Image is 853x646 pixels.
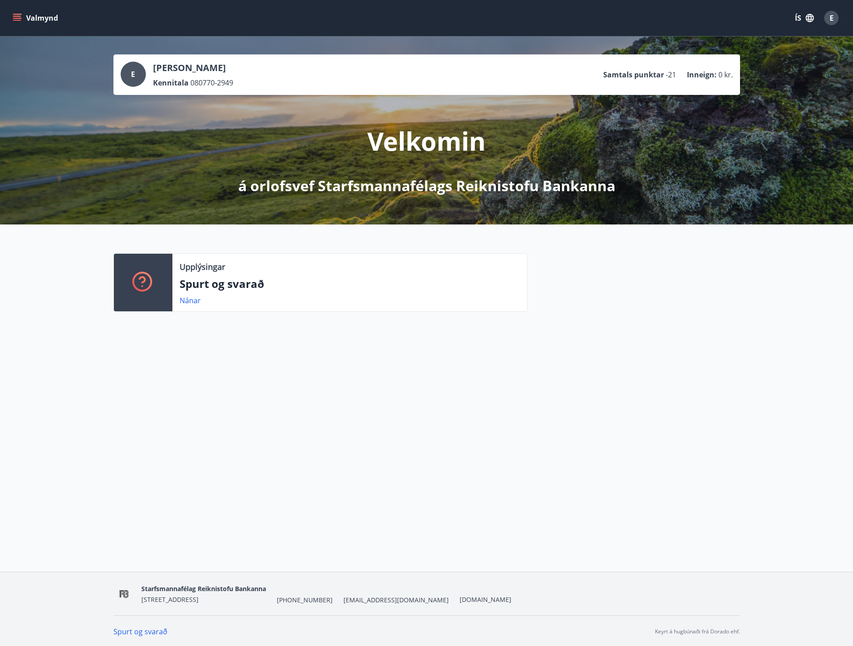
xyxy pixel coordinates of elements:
button: E [821,7,842,29]
p: Kennitala [153,78,189,88]
p: Inneign : [687,70,717,80]
p: [PERSON_NAME] [153,62,233,74]
span: 080770-2949 [190,78,233,88]
span: [PHONE_NUMBER] [277,596,333,605]
p: á orlofsvef Starfsmannafélags Reiknistofu Bankanna [238,176,615,196]
span: [EMAIL_ADDRESS][DOMAIN_NAME] [343,596,449,605]
span: E [830,13,834,23]
p: Spurt og svarað [180,276,520,292]
p: Upplýsingar [180,261,225,273]
span: E [131,69,135,79]
span: 0 kr. [718,70,733,80]
span: Starfsmannafélag Reiknistofu Bankanna [141,584,266,593]
span: -21 [666,70,676,80]
a: [DOMAIN_NAME] [460,595,511,604]
span: [STREET_ADDRESS] [141,595,199,604]
button: ÍS [790,10,819,26]
a: Spurt og svarað [113,627,167,637]
p: Keyrt á hugbúnaði frá Dorado ehf. [655,628,740,636]
p: Samtals punktar [603,70,664,80]
a: Nánar [180,296,201,305]
img: OV1EhlUOk1MBP6hKKUJbuONPgxBdnInkXmzMisYS.png [113,584,135,604]
p: Velkomin [367,124,486,158]
button: menu [11,10,62,26]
